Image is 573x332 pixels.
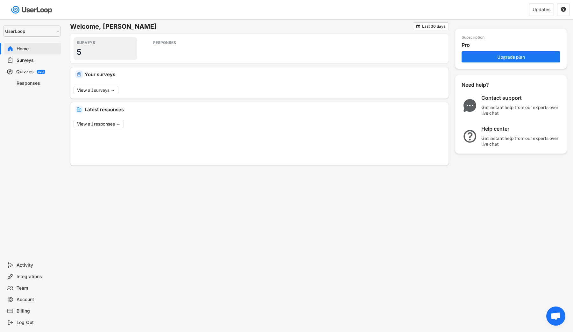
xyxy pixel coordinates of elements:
[481,95,561,101] div: Contact support
[77,107,81,112] img: IncomingMajor.svg
[153,40,210,45] div: RESPONSES
[77,40,134,45] div: SURVEYS
[462,42,563,48] div: Pro
[74,86,118,94] button: View all surveys →
[17,308,59,314] div: Billing
[546,307,565,326] div: Open chat
[74,120,124,128] button: View all responses →
[481,135,561,147] div: Get instant help from our experts over live chat
[416,24,420,29] text: 
[85,72,444,77] div: Your surveys
[17,262,59,268] div: Activity
[16,69,34,75] div: Quizzes
[77,47,81,57] h3: 5
[533,7,550,12] div: Updates
[17,297,59,303] div: Account
[462,130,478,143] img: QuestionMarkInverseMajor.svg
[481,126,561,132] div: Help center
[17,320,59,326] div: Log Out
[416,24,421,29] button: 
[462,35,485,40] div: Subscription
[462,82,506,88] div: Need help?
[481,105,561,116] div: Get instant help from our experts over live chat
[70,22,413,31] h6: Welcome, [PERSON_NAME]
[17,46,59,52] div: Home
[10,3,54,16] img: userloop-logo-01.svg
[38,71,44,73] div: BETA
[462,51,560,62] button: Upgrade plan
[85,107,444,112] div: Latest responses
[422,25,445,28] div: Last 30 days
[17,285,59,291] div: Team
[561,7,566,12] button: 
[462,99,478,112] img: ChatMajor.svg
[17,57,59,63] div: Surveys
[561,6,566,12] text: 
[17,80,59,86] div: Responses
[17,274,59,280] div: Integrations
